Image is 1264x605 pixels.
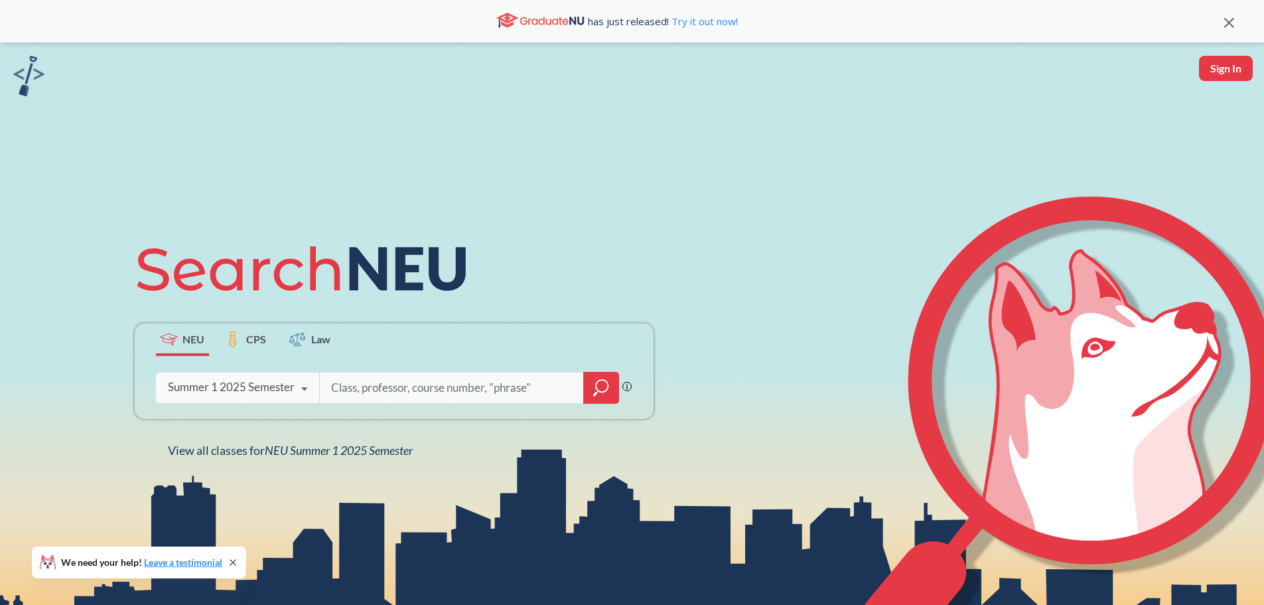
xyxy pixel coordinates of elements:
[168,443,413,458] span: View all classes for
[669,15,738,28] a: Try it out now!
[246,331,266,347] span: CPS
[330,374,574,402] input: Class, professor, course number, "phrase"
[265,443,413,458] span: NEU Summer 1 2025 Semester
[13,56,44,100] a: sandbox logo
[13,56,44,96] img: sandbox logo
[168,380,295,394] div: Summer 1 2025 Semester
[583,372,619,404] div: magnifying glass
[144,557,222,568] a: Leave a testimonial
[1199,56,1253,81] button: Sign In
[311,331,330,347] span: Law
[588,14,738,29] span: has just released!
[182,331,204,347] span: NEU
[593,379,609,397] svg: magnifying glass
[61,558,222,567] span: We need your help!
